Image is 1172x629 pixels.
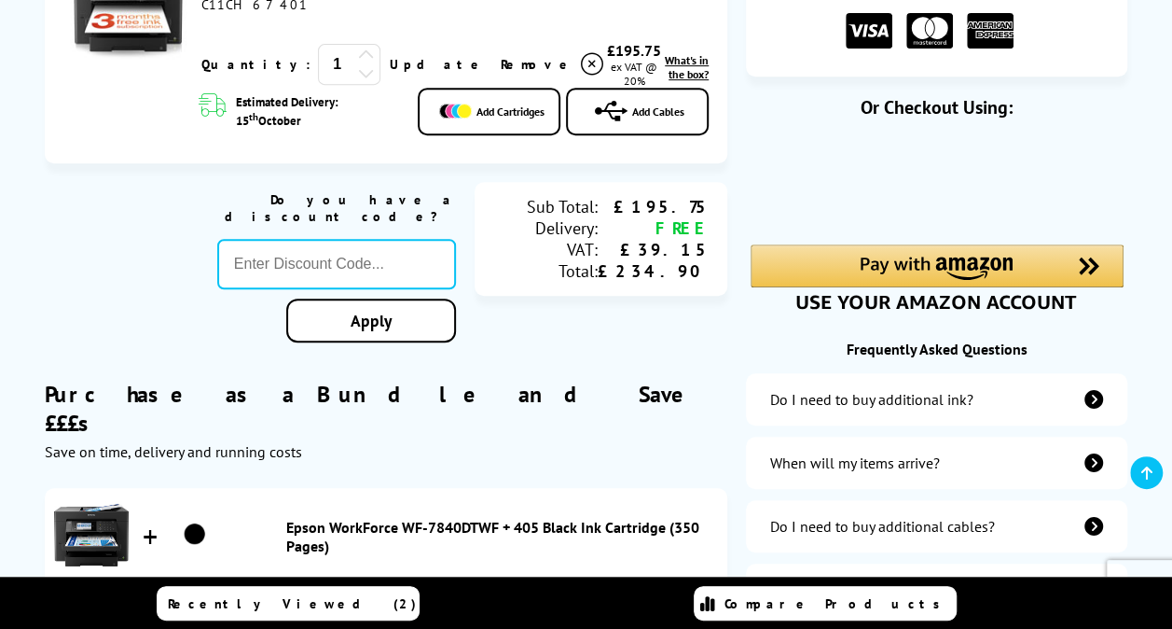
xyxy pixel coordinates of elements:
span: £212.03 [286,576,452,605]
span: Remove [501,56,574,73]
a: additional-cables [746,500,1127,552]
img: Epson WorkForce WF-7840DTWF + 405 Black Ink Cartridge (350 Pages) [172,511,218,558]
div: Purchase as a Bundle and Save £££s [45,352,727,461]
span: Add Cartridges [476,105,545,119]
div: £195.75 [606,41,662,60]
span: Add Cables [632,105,684,119]
img: VISA [846,13,892,49]
a: additional-ink [746,373,1127,426]
sup: th [249,110,258,123]
div: £234.90 [598,260,709,282]
div: When will my items arrive? [770,454,940,472]
div: Do I need to buy additional ink? [770,390,973,409]
a: Epson WorkForce WF-7840DTWF + 405 Black Ink Cartridge (350 Pages) [286,518,718,555]
img: American Express [967,13,1013,49]
a: lnk_inthebox [662,53,709,81]
span: Quantity: [201,56,310,73]
div: £39.15 [598,239,709,260]
div: Do you have a discount code? [217,191,456,225]
div: Amazon Pay - Use your Amazon account [751,245,1124,310]
span: £254.44 [471,576,664,605]
div: Or Checkout Using: [746,95,1127,119]
span: ex VAT @ 20% [611,60,657,88]
a: Delete item from your basket [501,50,606,78]
div: Do I need to buy additional cables? [770,517,995,536]
a: Update [390,56,486,73]
div: Delivery: [493,217,598,239]
span: What's in the box? [665,53,709,81]
span: Recently Viewed (2) [168,595,417,612]
img: Epson WorkForce WF-7840DTWF + 405 Black Ink Cartridge (350 Pages) [54,497,129,572]
input: Enter Discount Code... [217,239,456,289]
div: Save on time, delivery and running costs [45,442,727,461]
div: Sub Total: [493,196,598,217]
a: secure-website [746,564,1127,616]
div: FREE [598,217,709,239]
a: Apply [286,299,456,342]
div: VAT: [493,239,598,260]
div: Total: [493,260,598,282]
div: £195.75 [598,196,709,217]
a: items-arrive [746,437,1127,489]
a: Recently Viewed (2) [157,586,420,621]
div: Frequently Asked Questions [746,340,1127,358]
img: Add Cartridges [439,104,472,119]
iframe: PayPal [751,149,1124,213]
img: MASTER CARD [906,13,953,49]
span: Estimated Delivery: 15 October [236,94,399,129]
span: Compare Products [724,595,950,612]
a: Compare Products [694,586,957,621]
